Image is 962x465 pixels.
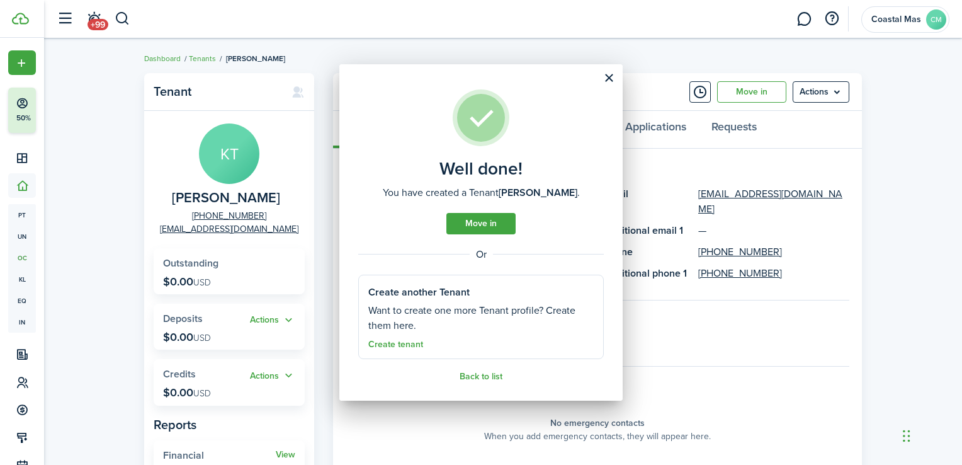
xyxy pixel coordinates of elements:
well-done-title: Well done! [439,159,523,179]
a: Back to list [460,372,502,382]
well-done-description: You have created a Tenant . [383,185,580,200]
well-done-section-title: Create another Tenant [368,285,470,300]
div: Drag [903,417,910,455]
iframe: Chat Widget [899,405,962,465]
b: [PERSON_NAME] [499,185,577,200]
well-done-separator: Or [358,247,604,262]
a: Move in [446,213,516,234]
well-done-section-description: Want to create one more Tenant profile? Create them here. [368,303,594,333]
button: Close modal [598,67,620,89]
a: Create tenant [368,340,423,350]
